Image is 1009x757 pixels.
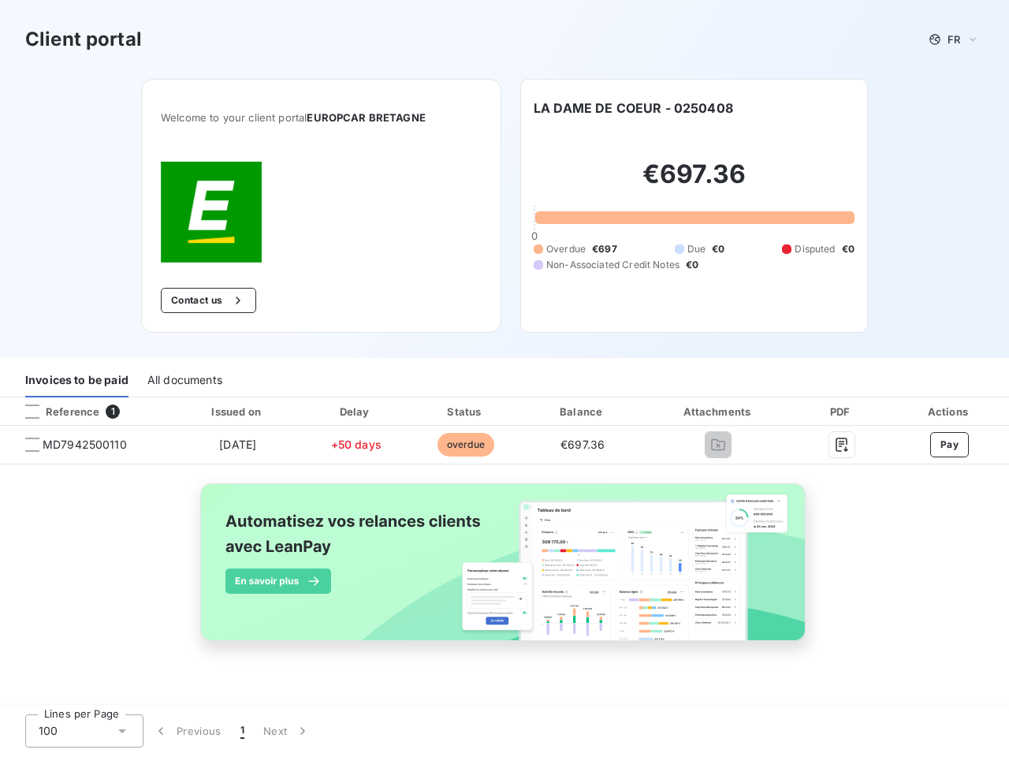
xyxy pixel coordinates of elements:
div: Balance [525,404,641,420]
div: PDF [796,404,887,420]
span: €697 [592,242,617,256]
div: Status [413,404,519,420]
span: +50 days [331,438,382,451]
span: 1 [240,723,244,739]
button: Next [254,714,320,748]
div: Actions [893,404,1006,420]
div: Issued on [177,404,300,420]
span: Due [687,242,706,256]
span: FR [948,33,960,46]
img: banner [186,474,823,668]
h6: LA DAME DE COEUR - 0250408 [534,99,733,117]
h2: €697.36 [534,158,854,206]
button: Previous [143,714,231,748]
span: €0 [842,242,854,256]
div: Delay [306,404,407,420]
img: Company logo [161,162,262,263]
span: €0 [712,242,724,256]
span: 1 [106,405,120,419]
span: Overdue [546,242,586,256]
span: overdue [437,433,494,457]
span: 0 [531,229,538,242]
span: MD7942500110 [43,437,127,453]
span: EUROPCAR BRETAGNE [307,111,426,124]
span: Disputed [795,242,835,256]
span: [DATE] [219,438,256,451]
span: Welcome to your client portal [161,111,482,124]
h3: Client portal [25,25,142,54]
button: Contact us [161,288,256,313]
span: €0 [686,258,698,272]
div: Invoices to be paid [25,364,128,397]
span: Non-Associated Credit Notes [546,258,679,272]
div: Reference [13,405,99,419]
span: €697.36 [560,438,605,451]
button: Pay [930,432,969,457]
div: All documents [147,364,222,397]
span: 100 [39,723,58,739]
button: 1 [231,714,254,748]
div: Attachments [646,404,790,420]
